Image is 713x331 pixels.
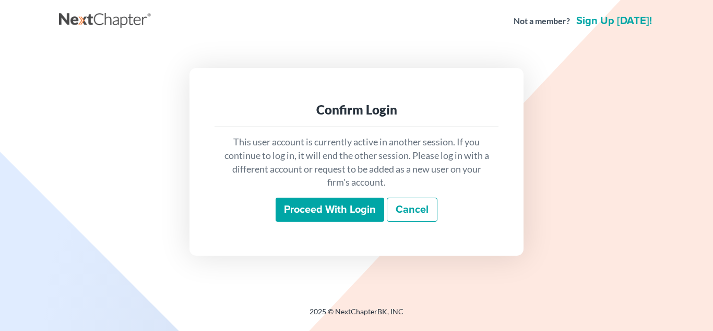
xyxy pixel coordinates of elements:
strong: Not a member? [514,15,570,27]
p: This user account is currently active in another session. If you continue to log in, it will end ... [223,135,490,189]
div: 2025 © NextChapterBK, INC [59,306,654,325]
a: Cancel [387,198,437,222]
input: Proceed with login [276,198,384,222]
a: Sign up [DATE]! [574,16,654,26]
div: Confirm Login [223,101,490,118]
